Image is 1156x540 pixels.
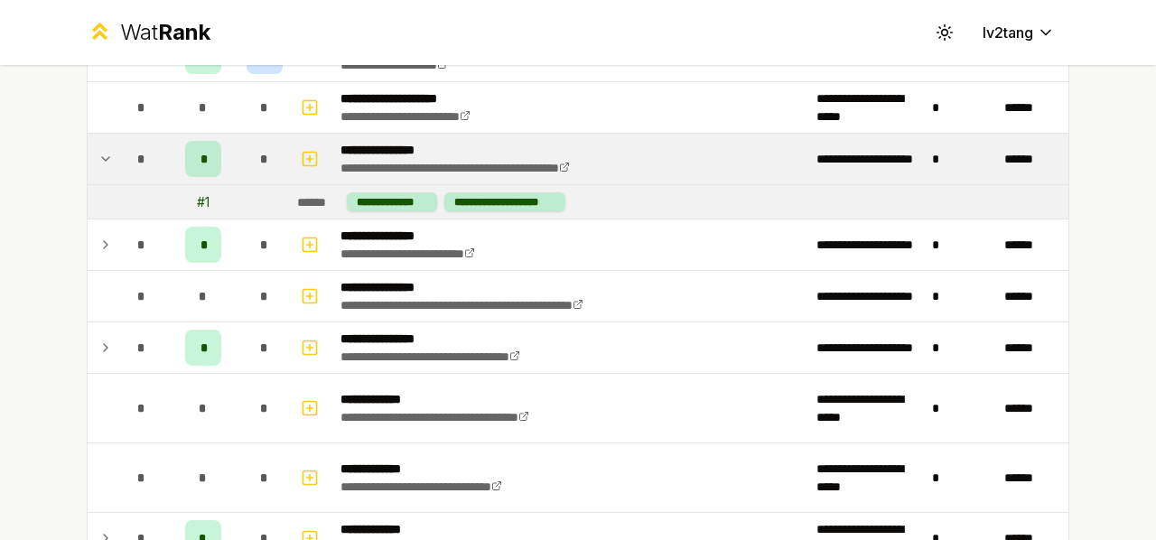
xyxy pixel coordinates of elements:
[120,18,210,47] div: Wat
[968,16,1069,49] button: lv2tang
[983,22,1033,43] span: lv2tang
[158,19,210,45] span: Rank
[197,193,210,211] div: # 1
[87,18,210,47] a: WatRank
